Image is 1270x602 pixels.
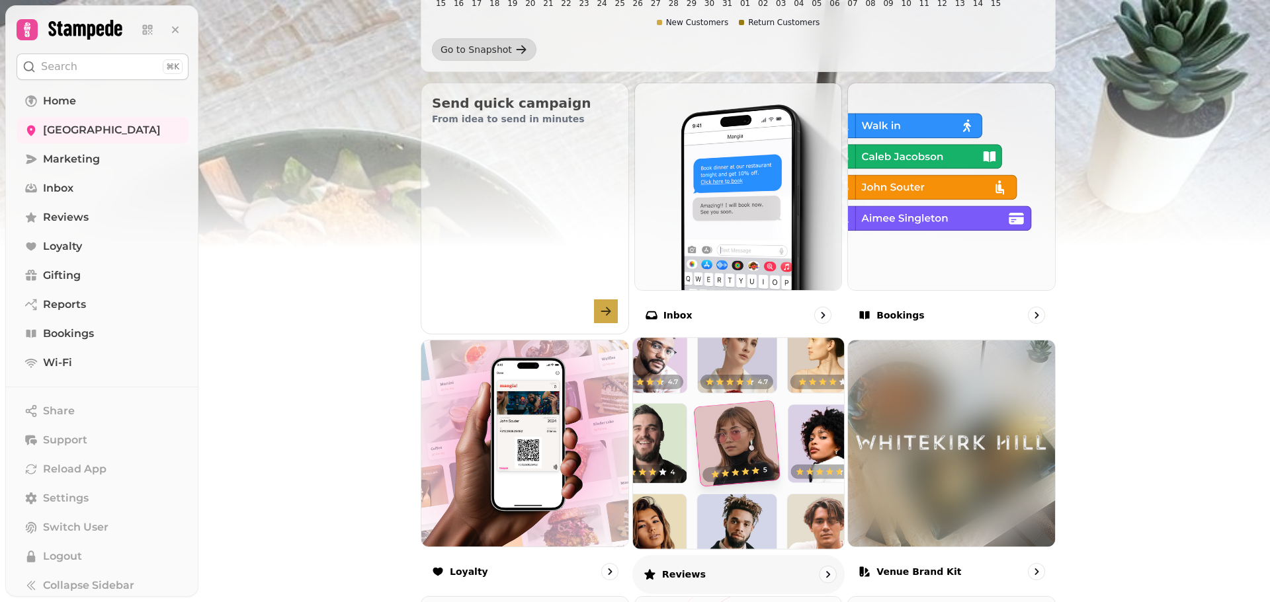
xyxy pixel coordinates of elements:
span: [GEOGRAPHIC_DATA] [43,122,161,138]
p: Reviews [661,567,705,580]
img: aHR0cHM6Ly9ibGFja2J4LnMzLmV1LXdlc3QtMi5hbWF6b25hd3MuY29tL2ViY2RlZWRiLWEwNTgtMTFlYy04YWJhLTA2M2ZlM... [848,340,1055,547]
span: Share [43,403,75,419]
span: Home [43,93,76,109]
button: Reload App [17,456,189,482]
svg: go to [821,567,834,580]
button: Search⌘K [17,54,189,80]
a: Inbox [17,175,189,202]
button: Collapse Sidebar [17,572,189,599]
button: Logout [17,543,189,570]
a: InboxInbox [634,83,843,334]
button: Support [17,427,189,453]
span: Marketing [43,151,100,167]
div: Go to Snapshot [441,43,512,56]
p: Inbox [663,309,693,322]
span: Reload App [43,461,106,477]
span: Bookings [43,326,94,342]
h2: Send quick campaign [432,94,618,112]
a: Settings [17,485,189,511]
span: Reports [43,297,86,313]
p: Search [41,59,77,75]
img: Bookings [848,83,1055,290]
a: Marketing [17,146,189,172]
a: ReviewsReviews [632,337,845,593]
p: Venue brand kit [876,565,961,578]
a: Bookings [17,320,189,347]
p: From idea to send in minutes [432,112,618,126]
img: Inbox [635,83,842,290]
span: Logout [43,548,82,564]
img: Reviews [622,327,855,559]
a: Home [17,88,189,114]
a: Reports [17,291,189,318]
svg: go to [1030,565,1043,578]
button: Share [17,398,189,424]
p: Bookings [876,309,924,322]
span: Gifting [43,268,81,283]
span: Settings [43,490,89,506]
a: [GEOGRAPHIC_DATA] [17,117,189,143]
span: Collapse Sidebar [43,578,134,593]
span: Inbox [43,180,73,196]
div: Return Customers [739,17,820,28]
svg: go to [603,565,616,578]
span: Loyalty [43,239,82,254]
a: Loyalty [17,233,189,260]
img: Loyalty [421,340,628,547]
a: Venue brand kitVenue brand kit [847,340,1056,591]
a: BookingsBookings [847,83,1056,334]
div: New Customers [657,17,729,28]
span: Support [43,432,87,448]
svg: go to [816,309,829,322]
span: Reviews [43,209,89,225]
svg: go to [1030,309,1043,322]
div: ⌘K [163,59,183,74]
p: Loyalty [450,565,488,578]
button: Switch User [17,514,189,541]
span: Switch User [43,519,108,535]
span: Wi-Fi [43,355,72,371]
button: Send quick campaignFrom idea to send in minutes [421,83,629,334]
a: LoyaltyLoyalty [421,340,629,591]
a: Reviews [17,204,189,231]
a: Wi-Fi [17,350,189,376]
a: Gifting [17,262,189,289]
a: Go to Snapshot [432,38,536,61]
